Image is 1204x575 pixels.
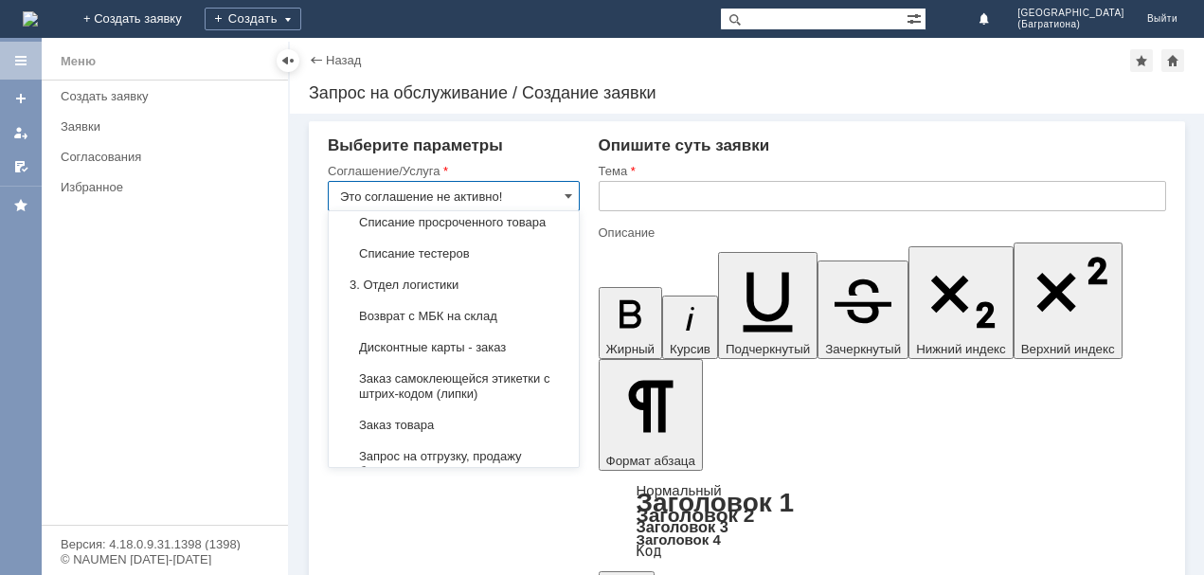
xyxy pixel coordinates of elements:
[825,342,901,356] span: Зачеркнутый
[340,340,567,355] span: Дисконтные карты - заказ
[662,296,718,359] button: Курсив
[340,246,567,261] span: Списание тестеров
[340,278,567,293] span: 3. Отдел логистики
[6,117,36,148] a: Мои заявки
[6,83,36,114] a: Создать заявку
[53,81,284,111] a: Создать заявку
[23,11,38,27] img: logo
[23,11,38,27] a: Перейти на домашнюю страницу
[61,89,277,103] div: Создать заявку
[726,342,810,356] span: Подчеркнутый
[818,261,908,359] button: Зачеркнутый
[205,8,301,30] div: Создать
[637,531,721,548] a: Заголовок 4
[606,342,656,356] span: Жирный
[328,136,503,154] span: Выберите параметры
[599,287,663,359] button: Жирный
[637,488,795,517] a: Заголовок 1
[277,49,299,72] div: Скрыть меню
[599,136,770,154] span: Опишите суть заявки
[599,484,1167,558] div: Формат абзаца
[61,50,96,73] div: Меню
[328,165,576,177] div: Соглашение/Услуга
[340,371,567,402] span: Заказ самоклеющейся этикетки с штрих-кодом (липки)
[670,342,710,356] span: Курсив
[61,538,269,550] div: Версия: 4.18.0.9.31.1398 (1398)
[907,9,925,27] span: Расширенный поиск
[1021,342,1115,356] span: Верхний индекс
[916,342,1006,356] span: Нижний индекс
[599,359,703,471] button: Формат абзаца
[599,165,1163,177] div: Тема
[1017,19,1124,30] span: (Багратиона)
[326,53,361,67] a: Назад
[53,142,284,171] a: Согласования
[61,180,256,194] div: Избранное
[599,226,1163,239] div: Описание
[340,309,567,324] span: Возврат с МБК на склад
[340,215,567,230] span: Списание просроченного товара
[908,246,1014,359] button: Нижний индекс
[1014,243,1123,359] button: Верхний индекс
[637,504,755,526] a: Заголовок 2
[1130,49,1153,72] div: Добавить в избранное
[1017,8,1124,19] span: [GEOGRAPHIC_DATA]
[606,454,695,468] span: Формат абзаца
[61,119,277,134] div: Заявки
[61,150,277,164] div: Согласования
[637,482,722,498] a: Нормальный
[340,449,567,479] span: Запрос на отгрузку, продажу блоттеров
[718,252,818,359] button: Подчеркнутый
[61,553,269,566] div: © NAUMEN [DATE]-[DATE]
[637,518,728,535] a: Заголовок 3
[637,543,662,560] a: Код
[6,152,36,182] a: Мои согласования
[309,83,1185,102] div: Запрос на обслуживание / Создание заявки
[53,112,284,141] a: Заявки
[340,418,567,433] span: Заказ товара
[1161,49,1184,72] div: Сделать домашней страницей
